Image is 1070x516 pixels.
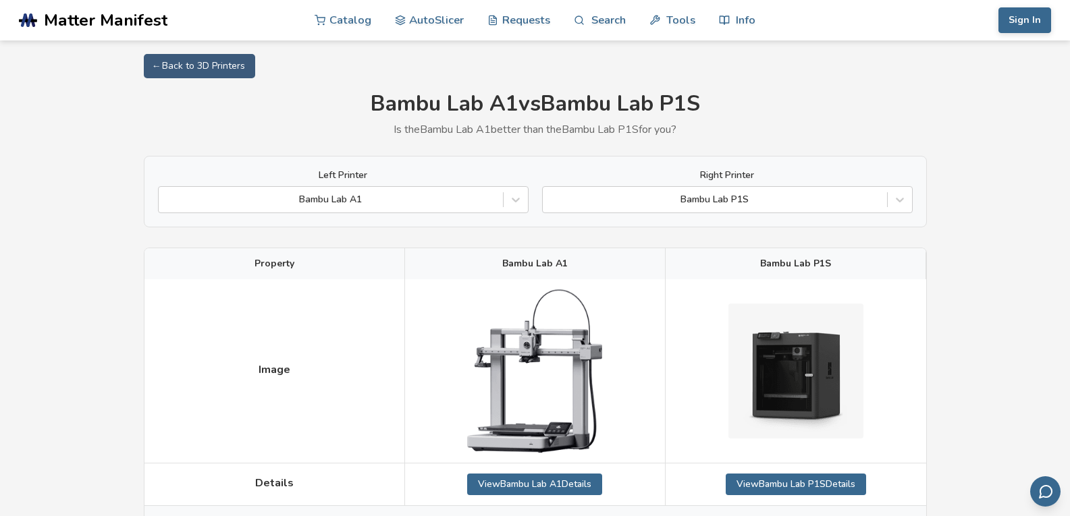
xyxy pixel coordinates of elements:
input: Bambu Lab A1 [165,194,168,205]
a: ViewBambu Lab P1SDetails [726,474,866,495]
img: Bambu Lab A1 [467,289,602,452]
span: Bambu Lab P1S [760,258,831,269]
img: Bambu Lab P1S [728,304,863,438]
label: Left Printer [158,170,529,181]
input: Bambu Lab P1S [550,194,552,205]
span: Property [255,258,294,269]
p: Is the Bambu Lab A1 better than the Bambu Lab P1S for you? [144,123,927,136]
a: ← Back to 3D Printers [144,54,255,78]
label: Right Printer [542,170,913,181]
span: Matter Manifest [44,11,167,30]
a: ViewBambu Lab A1Details [467,474,602,495]
span: Details [255,477,294,489]
button: Sign In [998,7,1051,33]
button: Send feedback via email [1030,476,1061,507]
span: Bambu Lab A1 [502,258,568,269]
h1: Bambu Lab A1 vs Bambu Lab P1S [144,92,927,117]
span: Image [259,364,290,376]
